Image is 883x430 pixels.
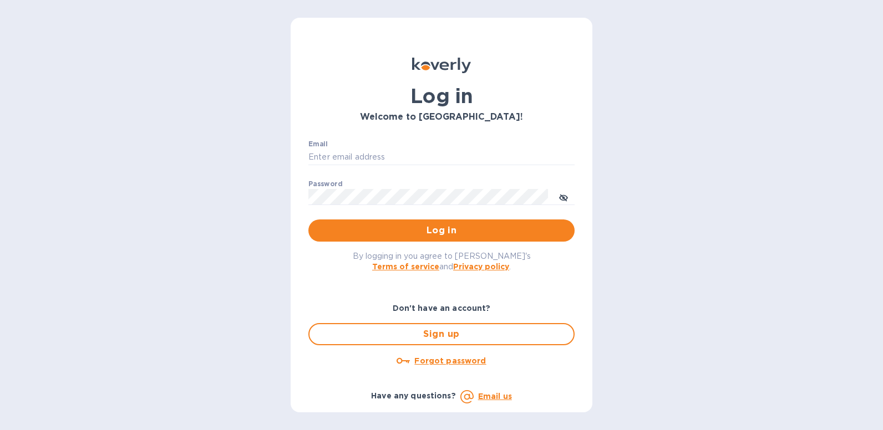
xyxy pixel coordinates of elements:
[308,181,342,187] label: Password
[353,252,531,271] span: By logging in you agree to [PERSON_NAME]'s and .
[552,186,575,208] button: toggle password visibility
[317,224,566,237] span: Log in
[308,323,575,345] button: Sign up
[453,262,509,271] a: Privacy policy
[308,141,328,147] label: Email
[412,58,471,73] img: Koverly
[308,84,575,107] h1: Log in
[478,392,512,401] a: Email us
[308,112,575,122] h3: Welcome to [GEOGRAPHIC_DATA]!
[371,391,456,400] b: Have any questions?
[318,327,565,341] span: Sign up
[414,356,486,365] u: Forgot password
[393,304,491,313] b: Don't have an account?
[308,219,575,242] button: Log in
[308,149,575,166] input: Enter email address
[372,262,439,271] a: Terms of service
